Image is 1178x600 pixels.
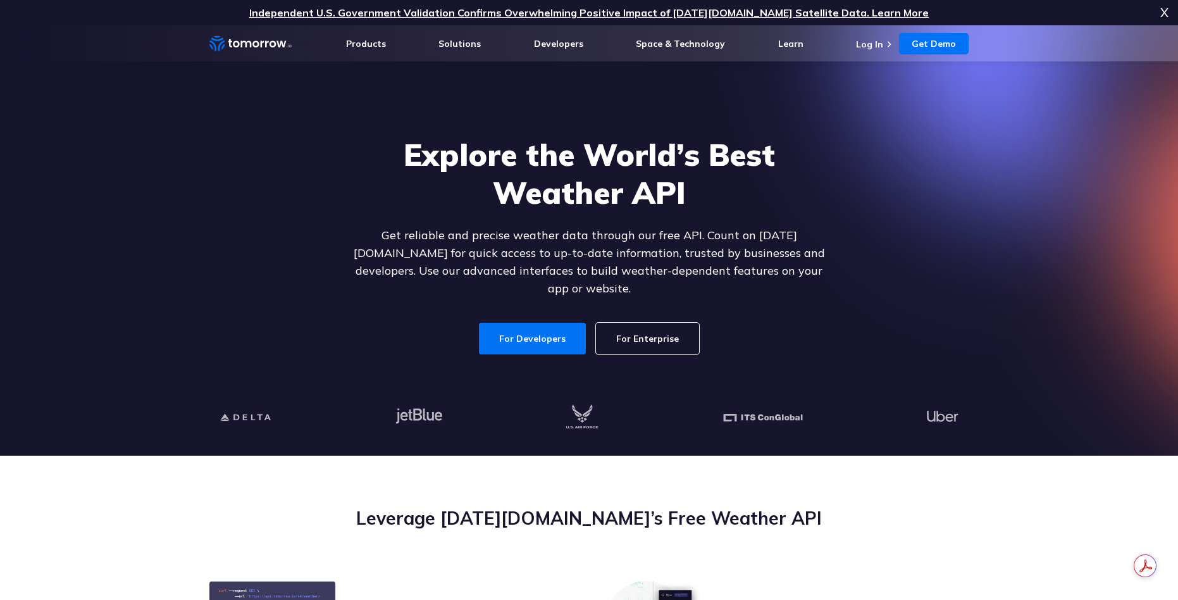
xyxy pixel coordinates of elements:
p: Get reliable and precise weather data through our free API. Count on [DATE][DOMAIN_NAME] for quic... [345,227,833,297]
a: Developers [534,38,583,49]
h1: Explore the World’s Best Weather API [345,135,833,211]
a: Space & Technology [636,38,725,49]
a: Get Demo [899,33,969,54]
a: Log In [856,39,883,50]
a: Learn [778,38,803,49]
a: Products [346,38,386,49]
a: For Developers [479,323,586,354]
a: Solutions [438,38,481,49]
a: Home link [209,34,292,53]
h2: Leverage [DATE][DOMAIN_NAME]’s Free Weather API [209,506,969,530]
a: Independent U.S. Government Validation Confirms Overwhelming Positive Impact of [DATE][DOMAIN_NAM... [249,6,929,19]
a: For Enterprise [596,323,699,354]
